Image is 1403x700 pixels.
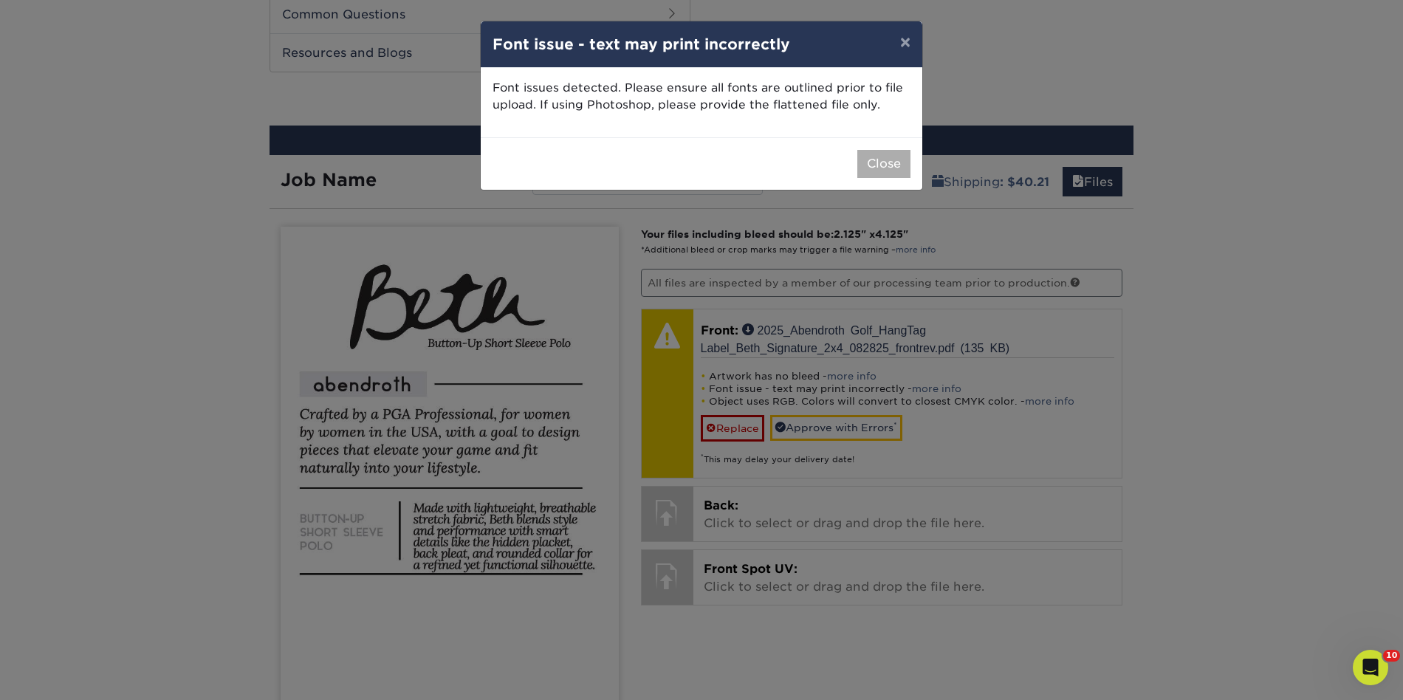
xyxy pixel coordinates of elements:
[1353,650,1388,685] iframe: Intercom live chat
[493,33,910,55] h4: Font issue - text may print incorrectly
[857,150,910,178] button: Close
[493,80,910,114] p: Font issues detected. Please ensure all fonts are outlined prior to file upload. If using Photosh...
[888,21,922,63] button: ×
[1383,650,1400,662] span: 10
